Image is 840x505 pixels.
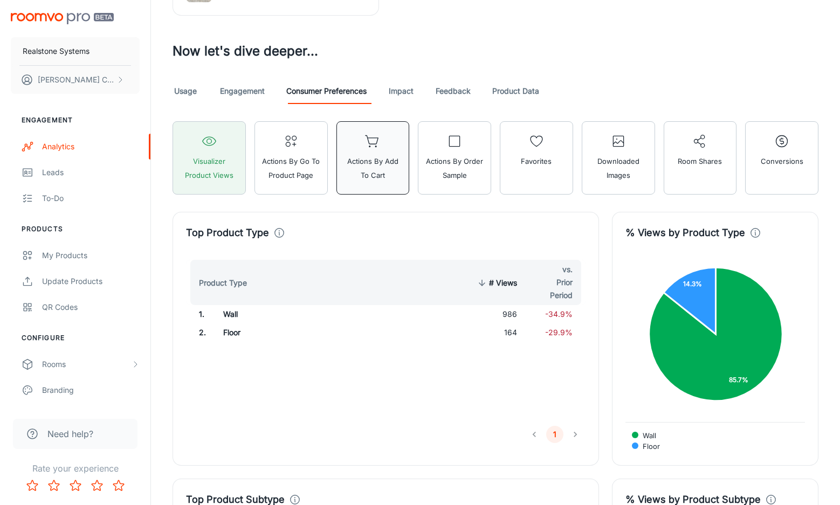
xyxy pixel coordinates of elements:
[42,141,140,153] div: Analytics
[761,154,803,168] span: Conversions
[534,263,573,302] span: vs. Prior Period
[546,426,563,443] button: page 1
[425,154,484,182] span: Actions by Order Sample
[261,154,321,182] span: Actions by Go To Product Page
[9,462,142,475] p: Rate your experience
[625,225,745,240] h4: % Views by Product Type
[286,78,367,104] a: Consumer Preferences
[186,305,215,323] td: 1 .
[466,305,525,323] td: 986
[215,305,388,323] td: Wall
[475,276,517,289] span: # Views
[42,358,131,370] div: Rooms
[388,78,414,104] a: Impact
[524,426,586,443] nav: pagination navigation
[582,121,655,195] button: Downloaded Images
[418,121,491,195] button: Actions by Order Sample
[65,475,86,496] button: Rate 3 star
[11,66,140,94] button: [PERSON_NAME] Cumming
[492,78,539,104] a: Product Data
[521,154,552,168] span: Favorites
[343,154,403,182] span: Actions by Add to Cart
[11,37,140,65] button: Realstone Systems
[22,475,43,496] button: Rate 1 star
[254,121,328,195] button: Actions by Go To Product Page
[220,78,265,104] a: Engagement
[108,475,129,496] button: Rate 5 star
[86,475,108,496] button: Rate 4 star
[186,225,269,240] h4: Top Product Type
[173,121,246,195] button: Visualizer Product Views
[23,45,89,57] p: Realstone Systems
[173,41,818,61] h3: Now let's dive deeper...
[678,154,722,168] span: Room Shares
[38,74,114,86] p: [PERSON_NAME] Cumming
[466,323,525,342] td: 164
[589,154,648,182] span: Downloaded Images
[635,431,656,440] span: Wall
[42,384,140,396] div: Branding
[545,328,573,337] span: -29.9%
[42,167,140,178] div: Leads
[635,441,660,451] span: Floor
[436,78,471,104] a: Feedback
[215,323,388,342] td: Floor
[43,475,65,496] button: Rate 2 star
[664,121,737,195] button: Room Shares
[11,13,114,24] img: Roomvo PRO Beta
[186,323,215,342] td: 2 .
[180,154,239,182] span: Visualizer Product Views
[42,192,140,204] div: To-do
[47,427,93,440] span: Need help?
[42,301,140,313] div: QR Codes
[336,121,410,195] button: Actions by Add to Cart
[199,276,261,289] span: Product Type
[173,78,198,104] a: Usage
[42,275,140,287] div: Update Products
[500,121,573,195] button: Favorites
[42,250,140,261] div: My Products
[545,309,573,319] span: -34.9%
[745,121,818,195] button: Conversions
